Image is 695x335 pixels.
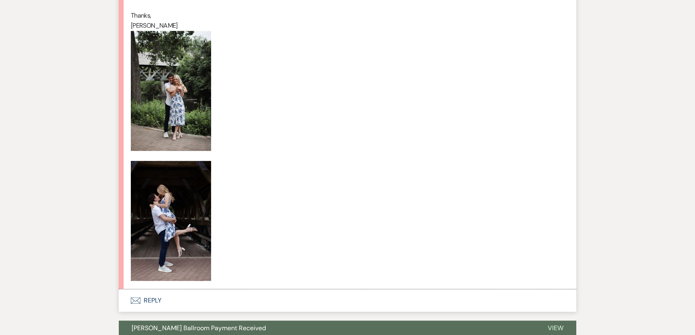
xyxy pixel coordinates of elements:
button: Reply [119,289,576,312]
p: Thanks, [131,10,564,21]
img: Engagementphotos-1250.jpg [131,161,211,281]
p: [PERSON_NAME] [131,20,564,31]
img: Engagementphotos-1132.jpg [131,31,211,151]
span: [PERSON_NAME] Ballroom Payment Received [132,324,266,332]
span: View [548,324,563,332]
